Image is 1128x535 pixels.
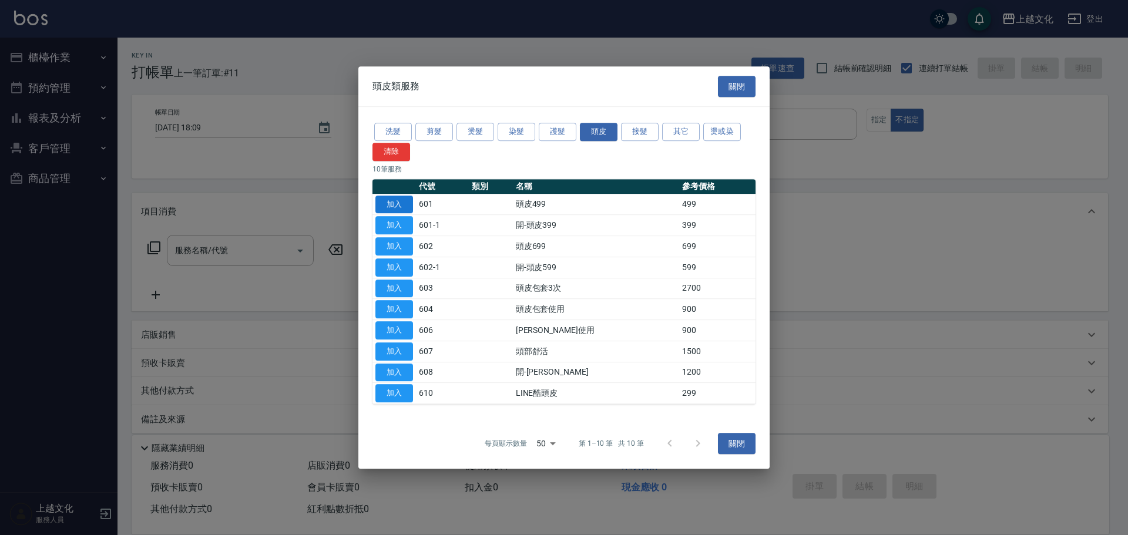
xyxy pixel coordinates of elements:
[416,194,469,215] td: 601
[375,216,413,234] button: 加入
[416,179,469,194] th: 代號
[679,341,756,362] td: 1500
[416,362,469,383] td: 608
[679,194,756,215] td: 499
[662,123,700,141] button: 其它
[416,278,469,299] td: 603
[580,123,617,141] button: 頭皮
[375,258,413,277] button: 加入
[579,438,644,449] p: 第 1–10 筆 共 10 筆
[513,383,680,404] td: LINE酷頭皮
[532,428,560,459] div: 50
[372,80,419,92] span: 頭皮類服務
[513,320,680,341] td: [PERSON_NAME]使用
[679,320,756,341] td: 900
[416,341,469,362] td: 607
[416,257,469,278] td: 602-1
[375,384,413,402] button: 加入
[513,341,680,362] td: 頭部舒活
[415,123,453,141] button: 剪髮
[375,321,413,339] button: 加入
[375,196,413,214] button: 加入
[375,280,413,298] button: 加入
[679,299,756,320] td: 900
[513,194,680,215] td: 頭皮499
[372,143,410,161] button: 清除
[375,300,413,318] button: 加入
[416,383,469,404] td: 610
[416,236,469,257] td: 602
[469,179,513,194] th: 類別
[718,76,756,97] button: 關閉
[416,320,469,341] td: 606
[621,123,659,141] button: 接髮
[375,342,413,361] button: 加入
[513,179,680,194] th: 名稱
[679,215,756,236] td: 399
[498,123,535,141] button: 染髮
[513,278,680,299] td: 頭皮包套3次
[718,433,756,455] button: 關閉
[703,123,741,141] button: 燙或染
[456,123,494,141] button: 燙髮
[513,236,680,257] td: 頭皮699
[513,257,680,278] td: 開-頭皮599
[416,215,469,236] td: 601-1
[375,364,413,382] button: 加入
[679,257,756,278] td: 599
[679,362,756,383] td: 1200
[679,179,756,194] th: 參考價格
[539,123,576,141] button: 護髮
[416,299,469,320] td: 604
[485,438,527,449] p: 每頁顯示數量
[374,123,412,141] button: 洗髮
[513,215,680,236] td: 開-頭皮399
[679,278,756,299] td: 2700
[679,383,756,404] td: 299
[375,237,413,255] button: 加入
[372,164,756,174] p: 10 筆服務
[679,236,756,257] td: 699
[513,299,680,320] td: 頭皮包套使用
[513,362,680,383] td: 開-[PERSON_NAME]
